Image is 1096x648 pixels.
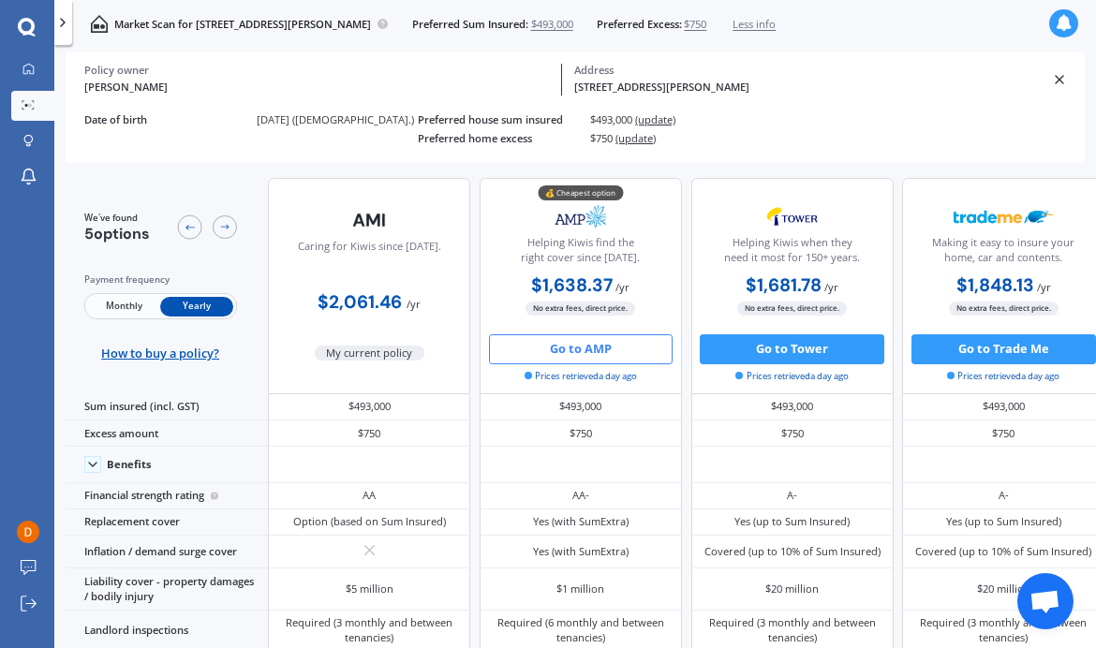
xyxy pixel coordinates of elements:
[493,235,669,272] div: Helping Kiwis find the right cover since [DATE].
[268,420,470,447] div: $750
[66,420,268,447] div: Excess amount
[684,17,706,32] span: $750
[298,239,441,276] div: Caring for Kiwis since [DATE].
[257,113,418,125] div: [DATE] ([DEMOGRAPHIC_DATA].)
[66,483,268,509] div: Financial strength rating
[84,224,150,243] span: 5 options
[734,514,850,529] div: Yes (up to Sum Insured)
[66,509,268,536] div: Replacement cover
[947,370,1059,383] span: Prices retrieved a day ago
[525,370,637,383] span: Prices retrieved a day ago
[531,198,630,235] img: AMP.webp
[615,131,656,145] span: (update)
[90,15,108,33] img: home-and-contents.b802091223b8502ef2dd.svg
[320,201,420,239] img: AMI-text-1.webp
[418,113,579,125] div: Preferred house sum insured
[531,273,613,297] b: $1,638.37
[597,17,682,32] span: Preferred Excess:
[87,297,160,317] span: Monthly
[691,394,894,420] div: $493,000
[346,582,393,596] div: $5 million
[160,297,233,317] span: Yearly
[691,420,894,447] div: $750
[531,17,573,32] span: $493,000
[737,302,847,316] span: No extra fees, direct price.
[765,582,819,596] div: $20 million
[590,113,751,125] div: $493,000
[700,334,884,364] button: Go to Tower
[84,113,245,125] div: Date of birth
[574,80,1040,96] div: [STREET_ADDRESS][PERSON_NAME]
[956,273,1034,297] b: $1,848.13
[293,514,446,529] div: Option (based on Sum Insured)
[268,394,470,420] div: $493,000
[538,185,623,200] div: 💰 Cheapest option
[733,17,776,32] span: Less info
[66,536,268,568] div: Inflation / demand surge cover
[526,302,635,316] span: No extra fees, direct price.
[824,280,838,294] span: / yr
[84,272,237,287] div: Payment frequency
[418,132,579,144] div: Preferred home excess
[977,582,1030,596] div: $20 million
[84,80,550,96] div: [PERSON_NAME]
[533,544,629,559] div: Yes (with SumExtra)
[17,521,39,543] img: ACg8ocK7TYjoSqbML1uvn5KNV5TeFsPsPbONlQ3lLjs7tSTGlkd-rg=s96-c
[84,212,150,225] span: We've found
[743,198,842,235] img: Tower.webp
[574,64,1040,77] div: Address
[746,273,822,297] b: $1,681.78
[114,17,371,32] p: Market Scan for [STREET_ADDRESS][PERSON_NAME]
[915,544,1091,559] div: Covered (up to 10% of Sum Insured)
[911,334,1096,364] button: Go to Trade Me
[315,346,425,361] span: My current policy
[704,235,880,272] div: Helping Kiwis when they need it most for 150+ years.
[66,394,268,420] div: Sum insured (incl. GST)
[946,514,1061,529] div: Yes (up to Sum Insured)
[84,64,550,77] div: Policy owner
[735,370,848,383] span: Prices retrieved a day ago
[556,582,604,596] div: $1 million
[412,17,528,32] span: Preferred Sum Insured:
[704,544,881,559] div: Covered (up to 10% of Sum Insured)
[915,235,1091,272] div: Making it easy to insure your home, car and contents.
[491,615,671,645] div: Required (6 monthly and between tenancies)
[913,615,1093,645] div: Required (3 monthly and between tenancies)
[572,488,589,503] div: AA-
[703,615,882,645] div: Required (3 monthly and between tenancies)
[635,112,675,126] span: (update)
[590,132,751,144] div: $750
[533,514,629,529] div: Yes (with SumExtra)
[363,488,376,503] div: AA
[407,297,421,311] span: / yr
[489,334,674,364] button: Go to AMP
[1017,573,1074,629] div: Open chat
[787,488,797,503] div: A-
[101,346,219,361] span: How to buy a policy?
[1037,280,1051,294] span: / yr
[318,290,402,314] b: $2,061.46
[107,458,152,471] div: Benefits
[480,420,682,447] div: $750
[480,394,682,420] div: $493,000
[949,302,1059,316] span: No extra fees, direct price.
[66,568,268,610] div: Liability cover - property damages / bodily injury
[999,488,1009,503] div: A-
[954,198,1053,235] img: Trademe.webp
[280,615,460,645] div: Required (3 monthly and between tenancies)
[615,280,629,294] span: / yr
